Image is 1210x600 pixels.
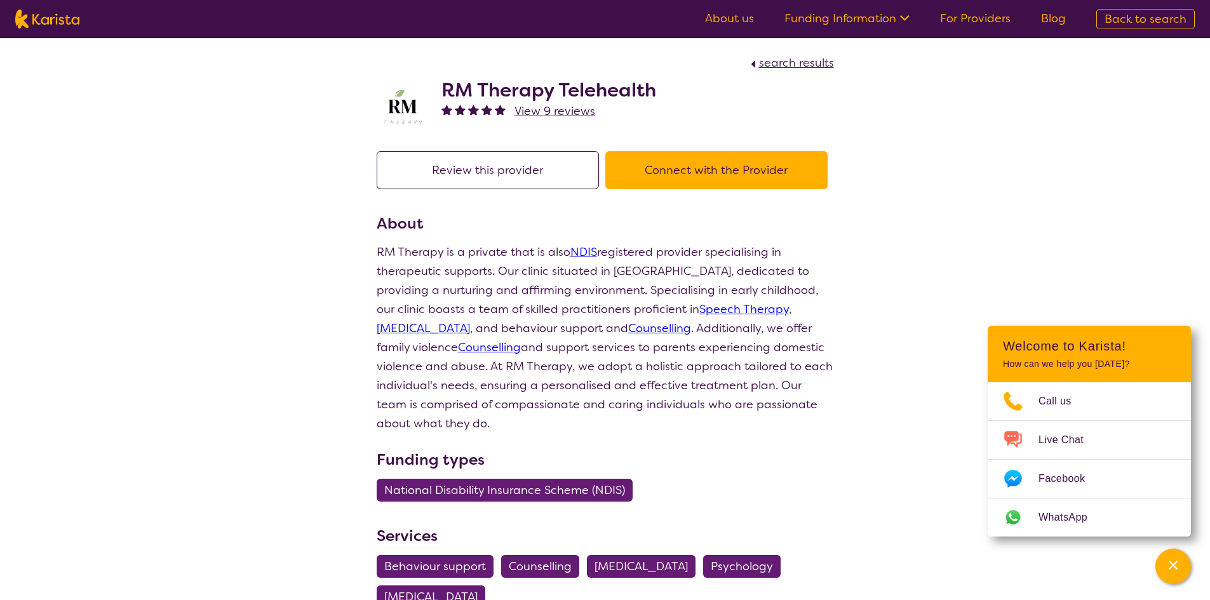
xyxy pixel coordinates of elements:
span: Back to search [1105,11,1186,27]
a: NDIS [570,244,597,260]
span: Facebook [1039,469,1100,488]
span: Live Chat [1039,430,1099,450]
a: Speech Therapy [699,302,789,317]
a: Back to search [1096,9,1195,29]
p: RM Therapy is a private that is also registered provider specialising in therapeutic supports. Ou... [377,243,834,433]
img: Karista logo [15,10,79,29]
a: Funding Information [784,11,910,26]
a: National Disability Insurance Scheme (NDIS) [377,483,640,498]
a: Blog [1041,11,1066,26]
span: WhatsApp [1039,508,1103,527]
a: Connect with the Provider [605,163,834,178]
button: Channel Menu [1155,549,1191,584]
p: How can we help you [DATE]? [1003,359,1176,370]
a: Counselling [458,340,521,355]
img: fullstar [455,104,466,115]
span: Counselling [509,555,572,578]
img: fullstar [481,104,492,115]
button: Connect with the Provider [605,151,828,189]
h3: Services [377,524,834,547]
span: search results [759,55,834,70]
a: Psychology [703,559,788,574]
a: Counselling [501,559,587,574]
a: About us [705,11,754,26]
a: search results [748,55,834,70]
span: National Disability Insurance Scheme (NDIS) [384,479,625,502]
a: Review this provider [377,163,605,178]
span: View 9 reviews [514,103,595,119]
span: Call us [1039,392,1087,411]
a: View 9 reviews [514,102,595,121]
a: [MEDICAL_DATA] [377,321,470,336]
span: [MEDICAL_DATA] [595,555,688,578]
a: Behaviour support [377,559,501,574]
a: Counselling [628,321,691,336]
span: Psychology [711,555,773,578]
img: fullstar [468,104,479,115]
ul: Choose channel [988,382,1191,537]
h2: RM Therapy Telehealth [441,79,656,102]
a: [MEDICAL_DATA] [587,559,703,574]
img: fullstar [495,104,506,115]
a: Web link opens in a new tab. [988,498,1191,537]
h2: Welcome to Karista! [1003,338,1176,354]
button: Review this provider [377,151,599,189]
a: For Providers [940,11,1011,26]
div: Channel Menu [988,326,1191,537]
h3: Funding types [377,448,834,471]
img: fullstar [441,104,452,115]
h3: About [377,212,834,235]
img: b3hjthhf71fnbidirs13.png [377,84,427,130]
span: Behaviour support [384,555,486,578]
